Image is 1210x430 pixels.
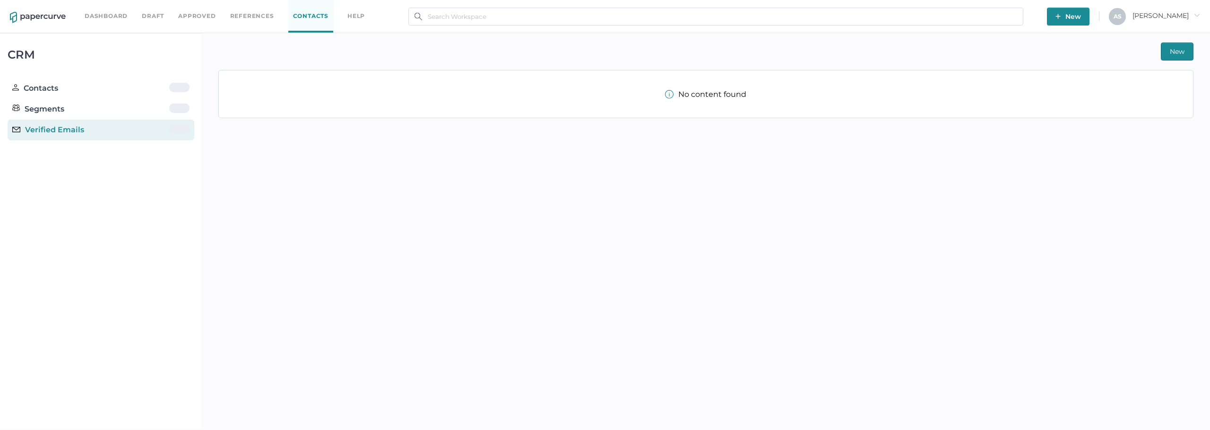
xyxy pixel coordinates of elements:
div: CRM [8,51,194,59]
input: Search Workspace [408,8,1023,26]
div: Verified Emails [12,124,84,136]
div: No content found [665,90,746,99]
div: Segments [12,103,64,115]
img: email-icon-black.c777dcea.svg [12,127,20,132]
img: person.20a629c4.svg [12,84,19,91]
span: A S [1114,13,1122,20]
span: New [1055,8,1081,26]
button: New [1047,8,1089,26]
a: Dashboard [85,11,128,21]
img: papercurve-logo-colour.7244d18c.svg [10,12,66,23]
i: arrow_right [1193,12,1200,18]
img: plus-white.e19ec114.svg [1055,14,1061,19]
img: info-tooltip-active.a952ecf1.svg [665,90,674,99]
a: Draft [142,11,164,21]
img: search.bf03fe8b.svg [415,13,422,20]
span: [PERSON_NAME] [1132,11,1200,20]
a: Approved [178,11,216,21]
div: help [347,11,365,21]
a: References [230,11,274,21]
div: Contacts [12,83,58,94]
img: segments.b9481e3d.svg [12,104,20,112]
button: New [1161,43,1193,60]
span: New [1170,43,1184,60]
